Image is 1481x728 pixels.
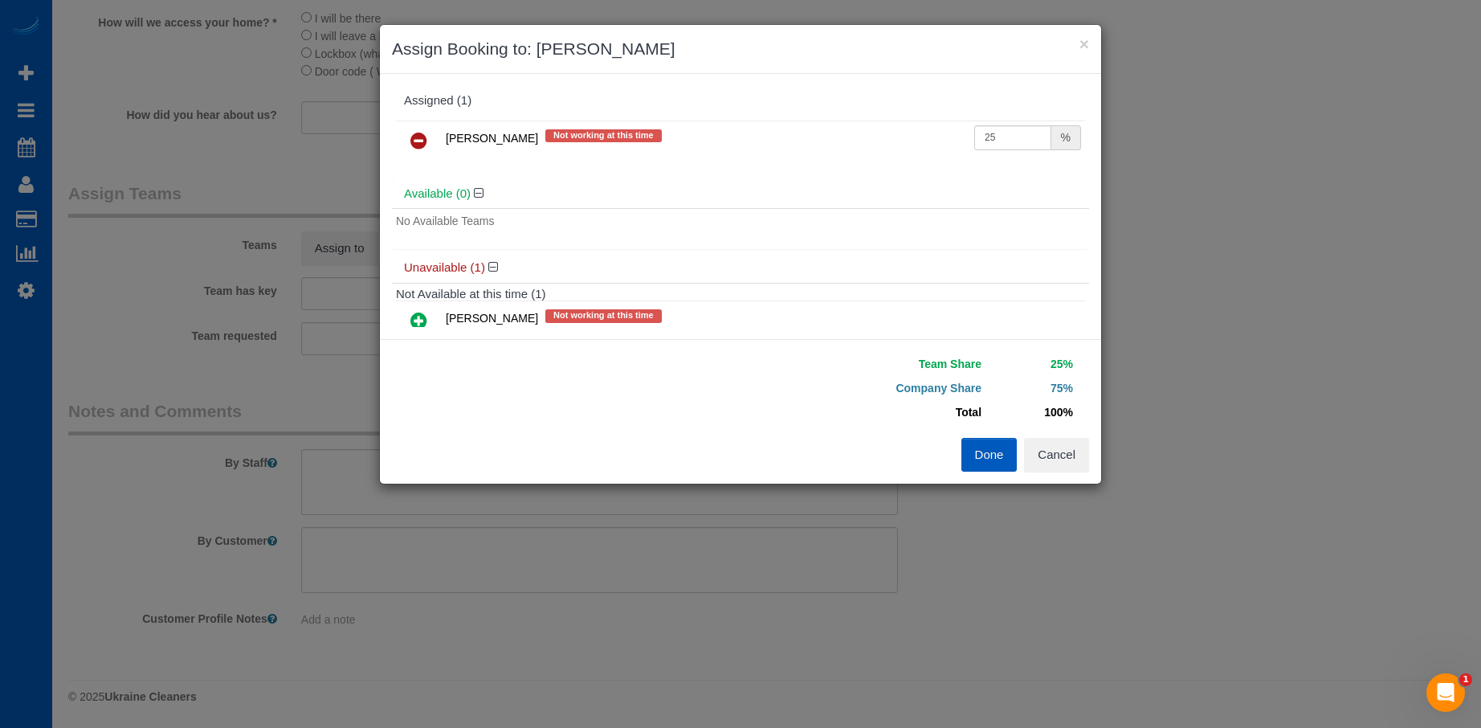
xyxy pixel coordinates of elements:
td: Company Share [753,376,985,400]
td: 100% [985,400,1077,424]
iframe: Intercom live chat [1426,673,1465,712]
span: No Available Teams [396,215,494,227]
td: 25% [985,352,1077,376]
td: Team Share [753,352,985,376]
h3: Assign Booking to: [PERSON_NAME] [392,37,1089,61]
h4: Available (0) [404,187,1077,201]
div: Assigned (1) [404,94,1077,108]
span: [PERSON_NAME] [446,313,538,325]
span: Not working at this time [545,129,662,142]
td: Total [753,400,985,424]
h4: Not Available at this time (1) [396,288,1085,301]
span: Not working at this time [545,309,662,322]
h4: Unavailable (1) [404,261,1077,275]
span: [PERSON_NAME] [446,132,538,145]
td: 75% [985,376,1077,400]
button: Done [961,438,1018,472]
button: Cancel [1024,438,1089,472]
span: 1 [1459,673,1472,686]
div: % [1051,125,1081,150]
button: × [1079,35,1089,52]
